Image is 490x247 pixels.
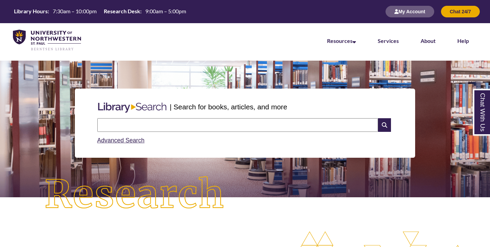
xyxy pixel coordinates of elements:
[53,8,97,14] span: 7:30am – 10:00pm
[441,9,480,14] a: Chat 24/7
[11,7,189,15] table: Hours Today
[145,8,186,14] span: 9:00am – 5:00pm
[378,37,399,44] a: Services
[101,7,143,15] th: Research Desk:
[386,9,434,14] a: My Account
[327,37,356,44] a: Resources
[24,156,245,233] img: Research
[378,118,391,132] i: Search
[11,7,189,16] a: Hours Today
[441,6,480,17] button: Chat 24/7
[386,6,434,17] button: My Account
[457,37,469,44] a: Help
[170,102,287,112] p: | Search for books, articles, and more
[11,7,50,15] th: Library Hours:
[95,100,170,115] img: Libary Search
[97,137,145,144] a: Advanced Search
[421,37,436,44] a: About
[13,30,81,51] img: UNWSP Library Logo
